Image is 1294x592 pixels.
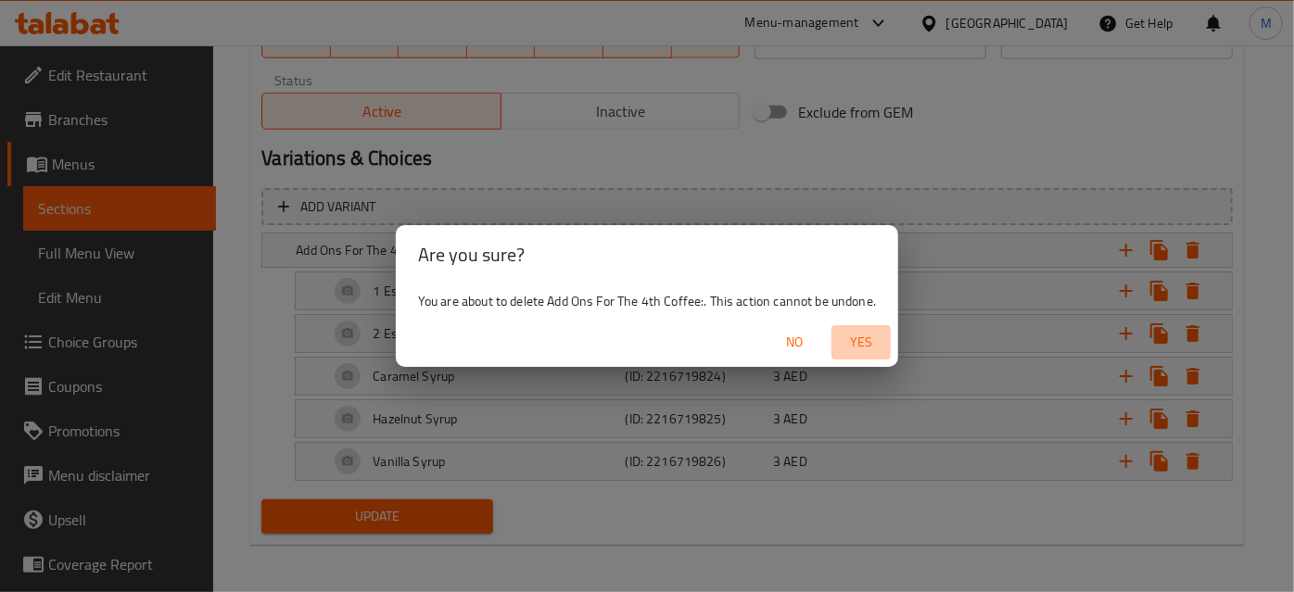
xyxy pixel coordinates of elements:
button: No [765,325,824,359]
span: Yes [839,331,883,354]
button: Yes [831,325,891,359]
div: You are about to delete Add Ons For The 4th Coffee:. This action cannot be undone. [396,284,898,318]
h2: Are you sure? [418,240,876,270]
span: No [772,331,817,354]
